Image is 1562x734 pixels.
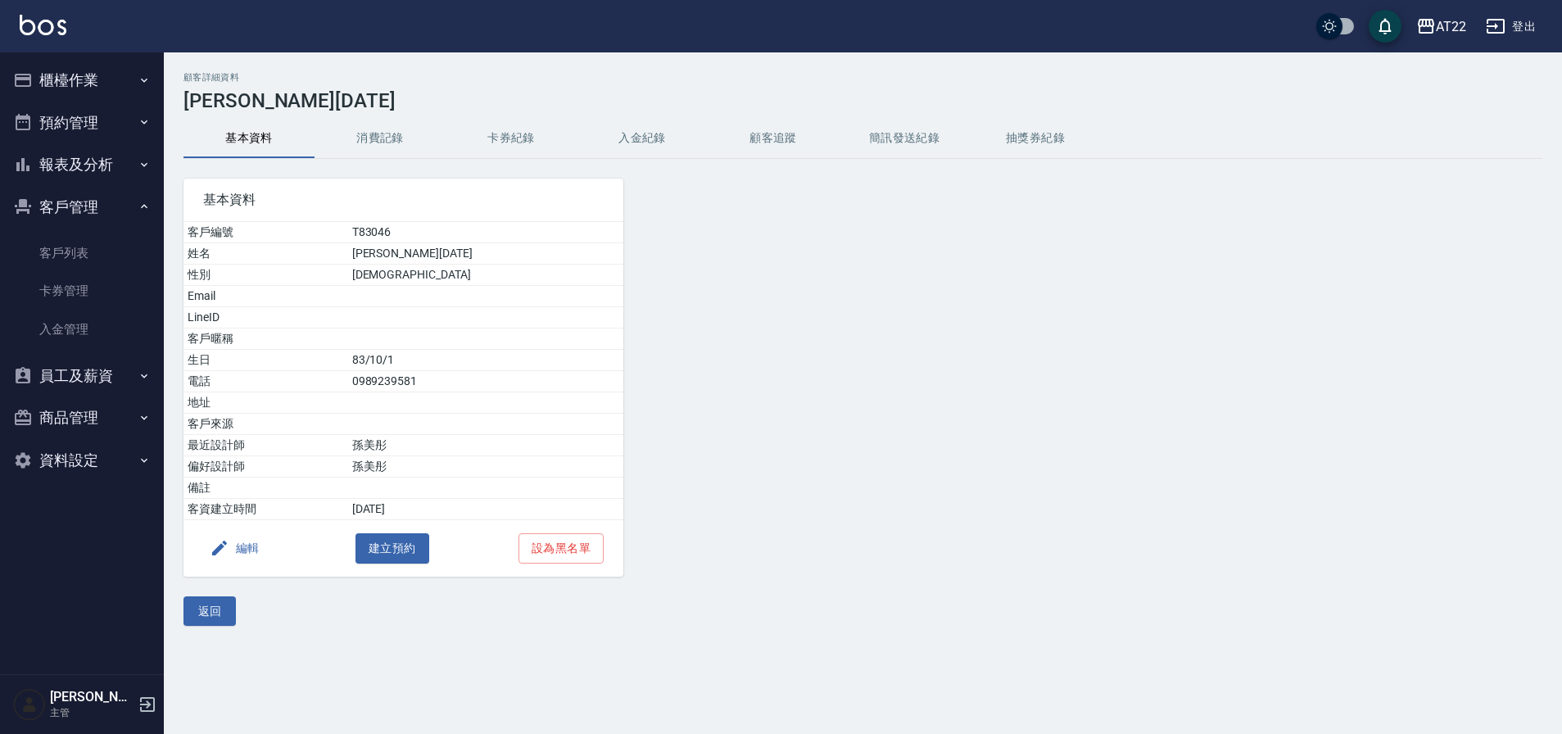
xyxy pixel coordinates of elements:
[348,435,623,456] td: 孫美彤
[7,102,157,144] button: 預約管理
[183,499,348,520] td: 客資建立時間
[7,186,157,229] button: 客戶管理
[7,272,157,310] a: 卡券管理
[7,59,157,102] button: 櫃檯作業
[183,456,348,478] td: 偏好設計師
[348,371,623,392] td: 0989239581
[348,222,623,243] td: T83046
[355,533,429,564] button: 建立預約
[577,119,708,158] button: 入金紀錄
[50,705,134,720] p: 主管
[7,396,157,439] button: 商品管理
[708,119,839,158] button: 顧客追蹤
[7,439,157,482] button: 資料設定
[20,15,66,35] img: Logo
[183,89,1542,112] h3: [PERSON_NAME][DATE]
[183,414,348,435] td: 客戶來源
[348,265,623,286] td: [DEMOGRAPHIC_DATA]
[203,533,266,564] button: 編輯
[183,243,348,265] td: 姓名
[183,307,348,328] td: LineID
[348,350,623,371] td: 83/10/1
[183,392,348,414] td: 地址
[839,119,970,158] button: 簡訊發送紀錄
[183,222,348,243] td: 客戶編號
[13,688,46,721] img: Person
[446,119,577,158] button: 卡券紀錄
[183,286,348,307] td: Email
[1369,10,1401,43] button: save
[50,689,134,705] h5: [PERSON_NAME]
[1436,16,1466,37] div: AT22
[7,355,157,397] button: 員工及薪資
[7,143,157,186] button: 報表及分析
[970,119,1101,158] button: 抽獎券紀錄
[7,310,157,348] a: 入金管理
[183,478,348,499] td: 備註
[183,371,348,392] td: 電話
[183,119,315,158] button: 基本資料
[183,596,236,627] button: 返回
[183,265,348,286] td: 性別
[518,533,604,564] button: 設為黑名單
[348,499,623,520] td: [DATE]
[183,72,1542,83] h2: 顧客詳細資料
[183,328,348,350] td: 客戶暱稱
[348,456,623,478] td: 孫美彤
[183,435,348,456] td: 最近設計師
[315,119,446,158] button: 消費記錄
[348,243,623,265] td: [PERSON_NAME][DATE]
[183,350,348,371] td: 生日
[1479,11,1542,42] button: 登出
[203,192,604,208] span: 基本資料
[7,234,157,272] a: 客戶列表
[1410,10,1473,43] button: AT22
